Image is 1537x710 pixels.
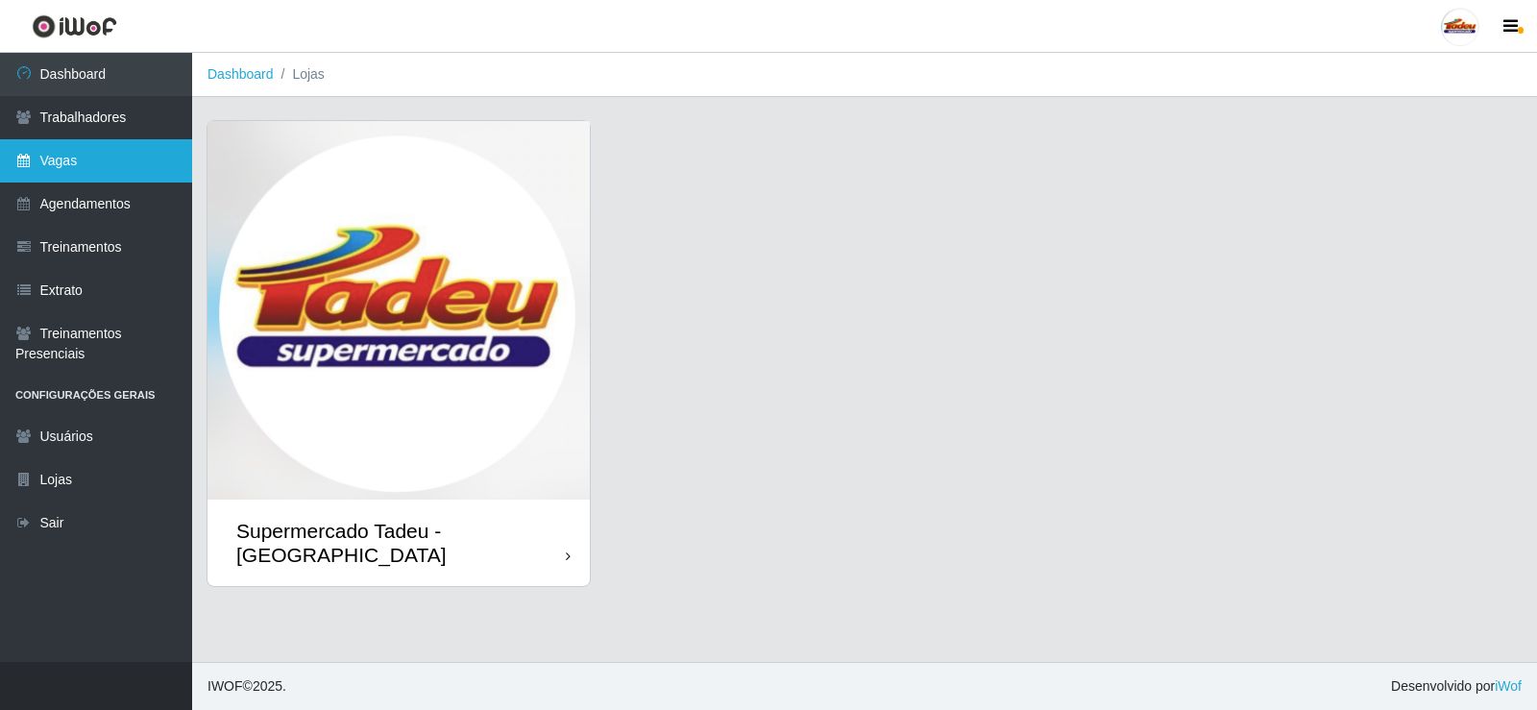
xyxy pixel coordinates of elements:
[1391,676,1522,697] span: Desenvolvido por
[207,66,274,82] a: Dashboard
[207,676,286,697] span: © 2025 .
[236,519,566,567] div: Supermercado Tadeu - [GEOGRAPHIC_DATA]
[32,14,117,38] img: CoreUI Logo
[192,53,1537,97] nav: breadcrumb
[207,678,243,694] span: IWOF
[207,121,590,586] a: Supermercado Tadeu - [GEOGRAPHIC_DATA]
[207,121,590,500] img: cardImg
[1495,678,1522,694] a: iWof
[274,64,325,85] li: Lojas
